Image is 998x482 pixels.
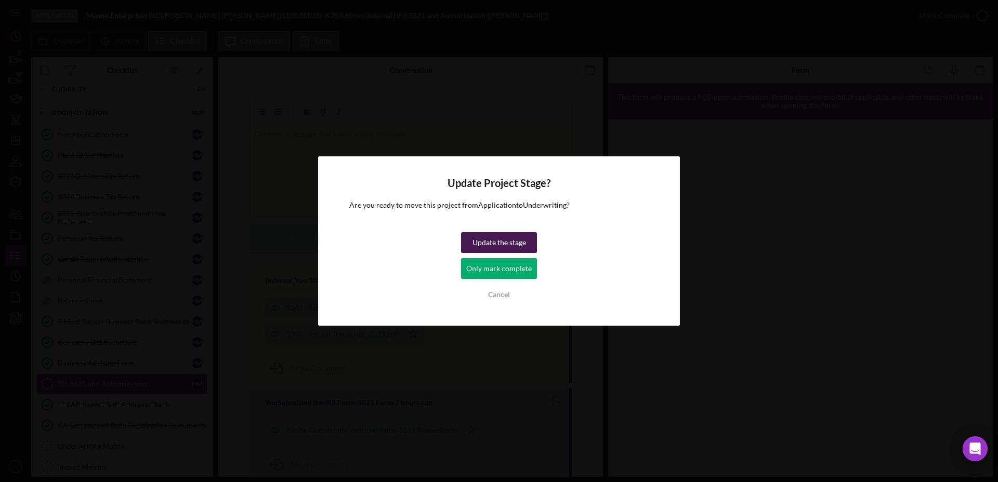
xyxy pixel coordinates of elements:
button: Update the stage [461,232,537,253]
h4: Update Project Stage? [349,177,649,189]
div: Update the stage [472,232,526,253]
div: Only mark complete [466,258,532,279]
button: Cancel [461,284,537,305]
div: Open Intercom Messenger [963,436,988,461]
button: Only mark complete [461,258,537,279]
p: Are you ready to move this project from Application to Underwriting ? [349,199,649,211]
div: Cancel [488,284,510,305]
